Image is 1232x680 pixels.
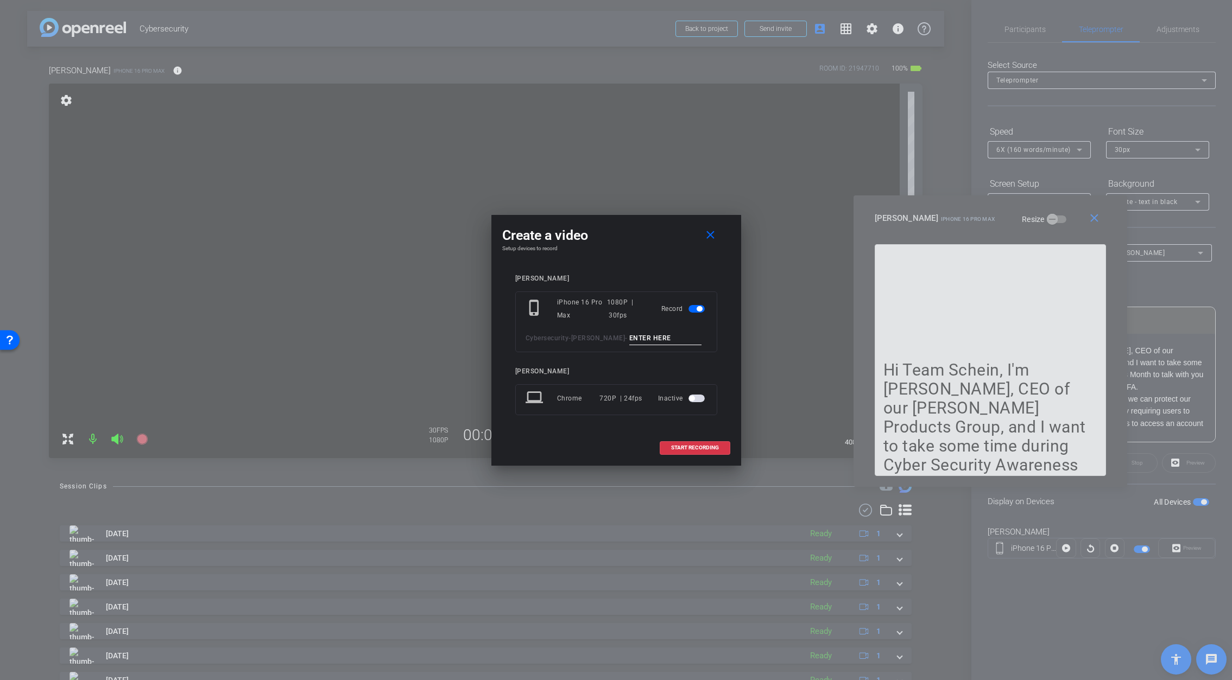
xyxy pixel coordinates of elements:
span: [PERSON_NAME] [571,334,626,342]
input: ENTER HERE [629,332,702,345]
mat-icon: close [704,228,717,242]
span: START RECORDING [671,445,719,450]
div: iPhone 16 Pro Max [557,296,607,322]
div: Inactive [658,389,707,408]
div: Chrome [557,389,600,408]
div: 1080P | 30fps [607,296,646,322]
div: [PERSON_NAME] [515,275,717,283]
span: - [568,334,571,342]
div: [PERSON_NAME] [515,367,717,376]
mat-icon: phone_iphone [526,299,545,319]
span: - [625,334,628,342]
div: Record [661,296,707,322]
h4: Setup devices to record [502,245,730,252]
span: Cybersecurity [526,334,569,342]
mat-icon: laptop [526,389,545,408]
div: Create a video [502,226,730,245]
button: START RECORDING [660,441,730,455]
div: 720P | 24fps [599,389,642,408]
